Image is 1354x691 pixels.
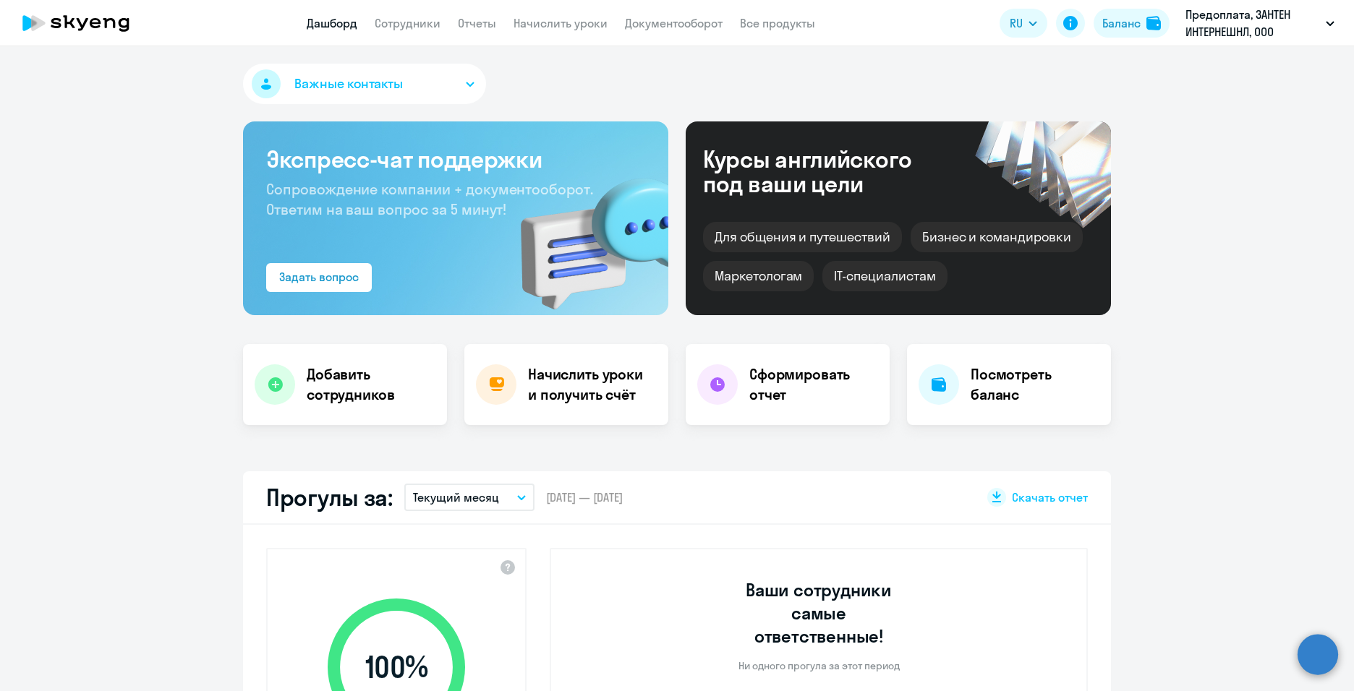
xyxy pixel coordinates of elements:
a: Отчеты [458,16,496,30]
a: Документооборот [625,16,723,30]
a: Дашборд [307,16,357,30]
div: Курсы английского под ваши цели [703,147,950,196]
h3: Ваши сотрудники самые ответственные! [726,578,912,648]
h4: Сформировать отчет [749,364,878,405]
button: RU [1000,9,1047,38]
span: Важные контакты [294,74,403,93]
h2: Прогулы за: [266,483,393,512]
h3: Экспресс-чат поддержки [266,145,645,173]
h4: Добавить сотрудников [307,364,435,405]
img: bg-img [500,153,668,315]
a: Начислить уроки [514,16,608,30]
h4: Начислить уроки и получить счёт [528,364,654,405]
a: Сотрудники [375,16,440,30]
div: Для общения и путешествий [703,222,902,252]
button: Предоплата, ЗАНТЕН ИНТЕРНЕШНЛ, ООО [1178,6,1342,40]
p: Ни одного прогула за этот период [738,659,900,672]
button: Балансbalance [1094,9,1170,38]
button: Важные контакты [243,64,486,104]
button: Текущий месяц [404,484,535,511]
button: Задать вопрос [266,263,372,292]
div: Маркетологам [703,261,814,291]
p: Текущий месяц [413,489,499,506]
h4: Посмотреть баланс [971,364,1099,405]
div: IT-специалистам [822,261,947,291]
div: Задать вопрос [279,268,359,286]
span: 100 % [313,650,480,684]
span: [DATE] — [DATE] [546,489,623,505]
a: Все продукты [740,16,815,30]
span: Скачать отчет [1012,489,1088,505]
p: Предоплата, ЗАНТЕН ИНТЕРНЕШНЛ, ООО [1185,6,1320,40]
img: balance [1146,16,1161,30]
span: Сопровождение компании + документооборот. Ответим на ваш вопрос за 5 минут! [266,180,593,218]
span: RU [1010,14,1023,32]
div: Бизнес и командировки [911,222,1083,252]
div: Баланс [1102,14,1141,32]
